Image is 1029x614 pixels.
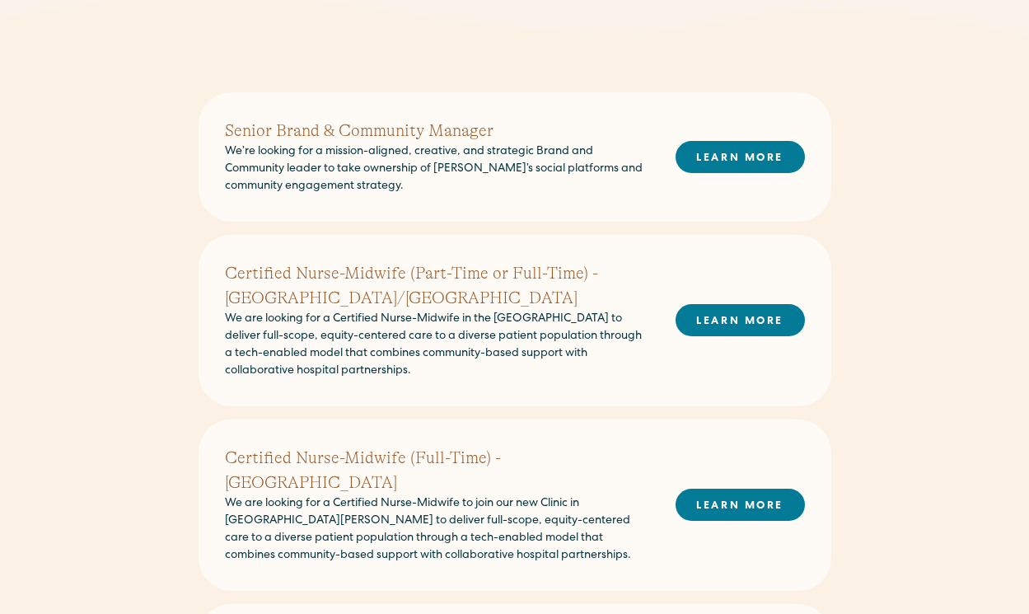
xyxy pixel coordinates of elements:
h2: Senior Brand & Community Manager [225,119,649,143]
p: We are looking for a Certified Nurse-Midwife to join our new Clinic in [GEOGRAPHIC_DATA][PERSON_N... [225,495,649,565]
p: We’re looking for a mission-aligned, creative, and strategic Brand and Community leader to take o... [225,143,649,195]
h2: Certified Nurse-Midwife (Part-Time or Full-Time) - [GEOGRAPHIC_DATA]/[GEOGRAPHIC_DATA] [225,261,649,311]
h2: Certified Nurse-Midwife (Full-Time) - [GEOGRAPHIC_DATA] [225,446,649,495]
p: We are looking for a Certified Nurse-Midwife in the [GEOGRAPHIC_DATA] to deliver full-scope, equi... [225,311,649,380]
a: LEARN MORE [676,141,805,173]
a: LEARN MORE [676,304,805,336]
a: LEARN MORE [676,489,805,521]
